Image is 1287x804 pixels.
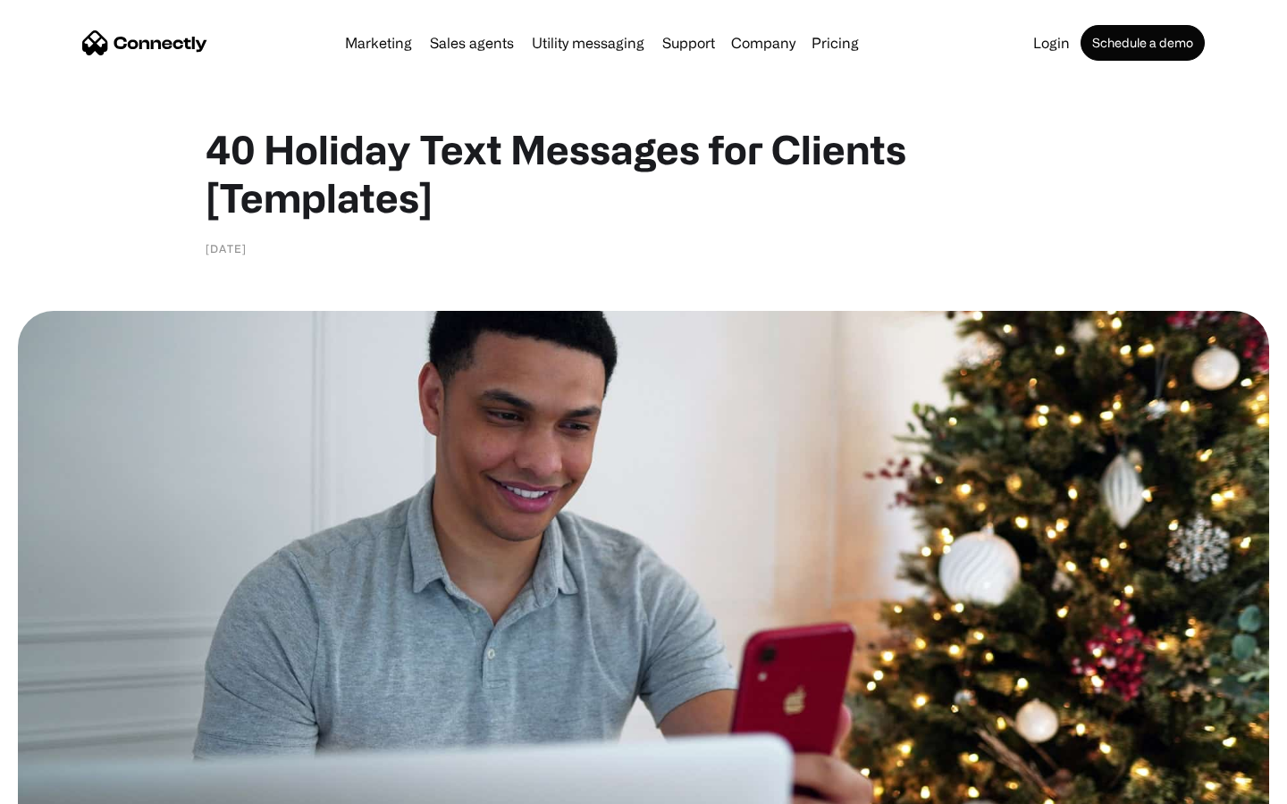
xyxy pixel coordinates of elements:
a: Marketing [338,36,419,50]
a: home [82,29,207,56]
a: Support [655,36,722,50]
a: Pricing [804,36,866,50]
div: Company [731,30,795,55]
a: Sales agents [423,36,521,50]
h1: 40 Holiday Text Messages for Clients [Templates] [206,125,1081,222]
a: Utility messaging [525,36,652,50]
aside: Language selected: English [18,773,107,798]
ul: Language list [36,773,107,798]
a: Schedule a demo [1081,25,1205,61]
a: Login [1026,36,1077,50]
div: [DATE] [206,239,247,257]
div: Company [726,30,801,55]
